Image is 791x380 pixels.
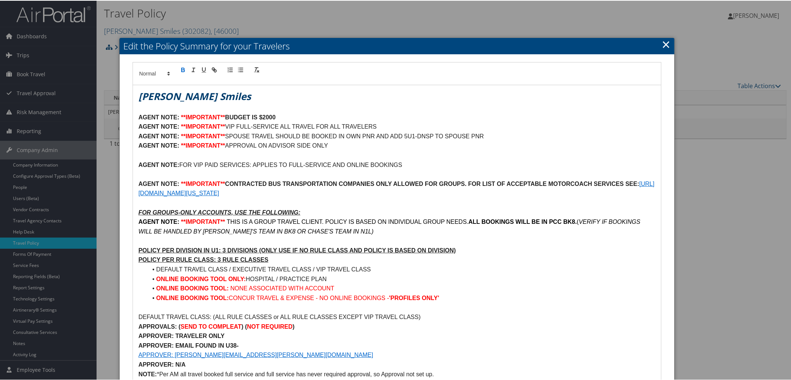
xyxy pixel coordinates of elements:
[156,284,229,291] strong: ONLINE BOOKING TOOL:
[139,113,179,120] strong: AGENT NOTE:
[139,323,180,329] strong: APPROVALS: (
[389,294,439,300] strong: 'PROFILES ONLY'
[139,351,373,357] a: APPROVER: [PERSON_NAME][EMAIL_ADDRESS][PERSON_NAME][DOMAIN_NAME]
[139,342,239,348] strong: APPROVER: EMAIL FOUND IN U38-
[139,247,456,253] u: POLICY PER DIVISION IN U1: 3 DIVISIONS (ONLY USE IF NO RULE CLASS AND POLICY IS BASED ON DIVISION)
[139,89,251,102] em: [PERSON_NAME] Smiles
[156,275,246,281] strong: ONLINE BOOKING TOOL ONLY:
[147,274,656,283] li: HOSPITAL / PRACTICE PLAN
[139,361,186,367] strong: APPROVER: N/A
[156,294,229,300] strong: ONLINE BOOKING TOOL:
[139,180,179,186] strong: AGENT NOTE:
[139,161,179,167] strong: AGENT NOTE:
[247,323,293,329] strong: NOT REQUIRED
[120,37,675,54] h2: Edit the Policy Summary for your Travelers
[139,218,642,234] em: VERIFY IF BOOKINGS WILL BE HANDLED BY [PERSON_NAME]'S TEAM IN BK8 OR CHASE'S TEAM IN N1L)
[139,142,179,148] strong: AGENT NOTE:
[139,140,656,150] p: APPROVAL ON ADVISOR SIDE ONLY
[139,256,268,262] u: POLICY PER RULE CLASS: 3 RULE CLASSES
[147,264,656,274] li: DEFAULT TRAVEL CLASS / EXECUTIVE TRAVEL CLASS / VIP TRAVEL CLASS
[469,218,577,224] strong: ALL BOOKINGS WILL BE IN PCC BK8.
[225,180,639,186] strong: CONTRACTED BUS TRANSPORTATION COMPANIES ONLY ALLOWED FOR GROUPS. FOR LIST OF ACCEPTABLE MOTORCOAC...
[229,294,389,300] span: CONCUR TRAVEL & EXPENSE - NO ONLINE BOOKINGS -
[139,218,179,224] strong: AGENT NOTE:
[139,370,157,377] strong: NOTE:
[230,284,334,291] span: NONE ASSOCIATED WITH ACCOUNT
[139,123,179,129] strong: AGENT NOTE:
[139,312,656,321] p: DEFAULT TRAVEL CLASS: (ALL RULE CLASSES or ALL RULE CLASSES EXCEPT VIP TRAVEL CLASS)
[662,36,670,51] a: Close
[225,113,276,120] strong: BUDGET IS $2000
[139,121,656,131] p: VIP FULL-SERVICE ALL TRAVEL FOR ALL TRAVELERS
[139,131,656,141] p: SPOUSE TRAVEL SHOULD BE BOOKED IN OWN PNR AND ADD 5U1-DNSP TO SPOUSE PNR
[227,218,469,224] span: THIS IS A GROUP TRAVEL CLIENT. POLICY IS BASED ON INDIVIDUAL GROUP NEEDS.
[180,323,241,329] strong: SEND TO COMPLEAT
[577,218,579,224] span: (
[293,323,294,329] strong: )
[139,332,225,338] strong: APPROVER: TRAVELER ONLY
[139,132,179,139] strong: AGENT NOTE:
[241,323,247,329] strong: ) (
[139,209,300,215] u: FOR GROUPS-ONLY ACCOUNTS, USE THE FOLLOWING:
[139,160,656,169] p: FOR VIP PAID SERVICES: APPLIES TO FULL-SERVICE AND ONLINE BOOKINGS
[139,369,656,379] p: *Per AM all travel booked full service and full service has never required approval, so Approval ...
